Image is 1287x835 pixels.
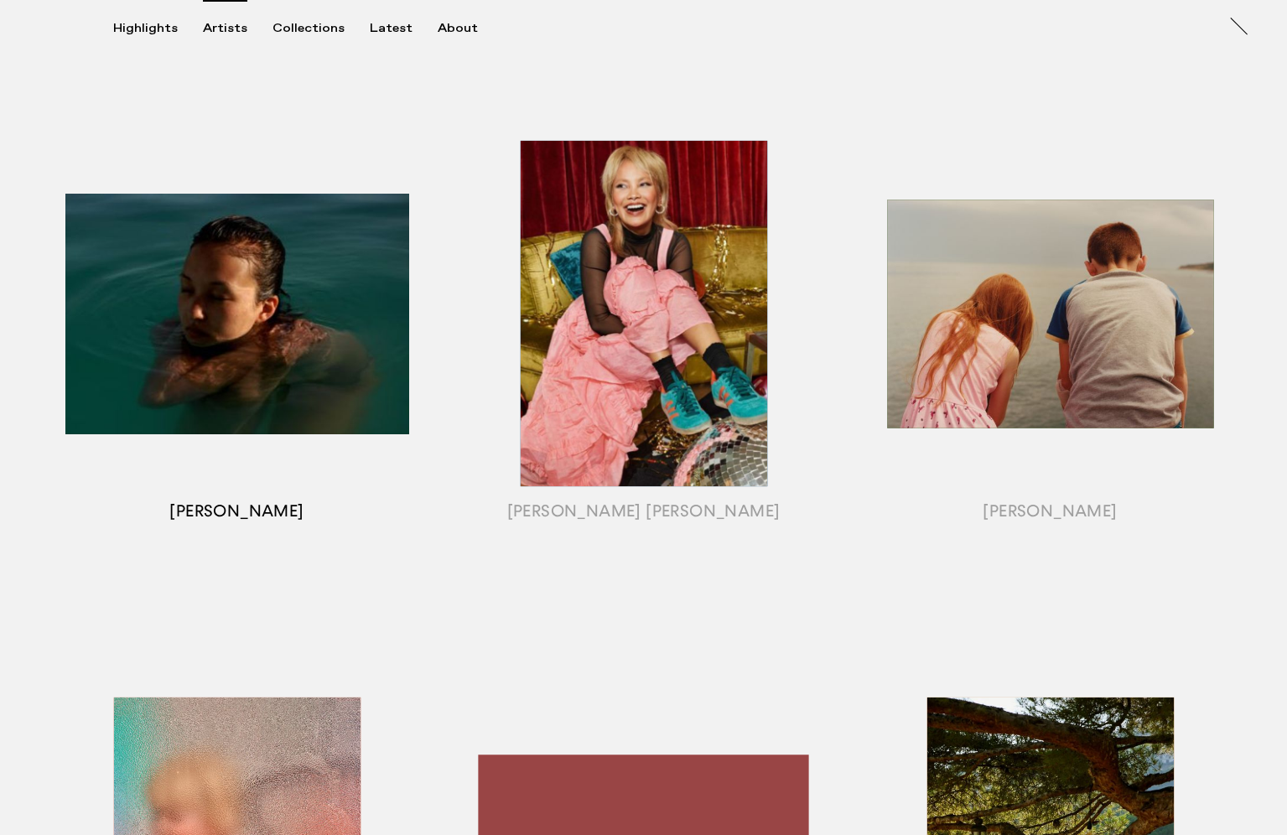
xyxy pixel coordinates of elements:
[272,21,370,36] button: Collections
[203,21,247,36] div: Artists
[272,21,345,36] div: Collections
[113,21,178,36] div: Highlights
[113,21,203,36] button: Highlights
[370,21,413,36] div: Latest
[370,21,438,36] button: Latest
[438,21,478,36] div: About
[203,21,272,36] button: Artists
[438,21,503,36] button: About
